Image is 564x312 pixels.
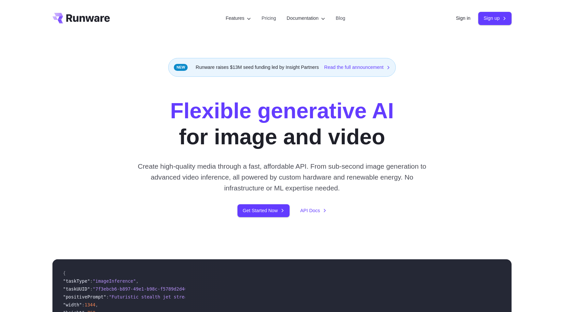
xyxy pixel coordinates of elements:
[63,278,90,284] span: "taskType"
[63,270,66,276] span: {
[82,302,84,307] span: :
[93,286,195,292] span: "7f3ebcb6-b897-49e1-b98c-f5789d2d40d7"
[136,278,139,284] span: ,
[63,302,82,307] span: "width"
[478,12,512,25] a: Sign up
[52,13,110,23] a: Go to /
[168,58,396,77] div: Runware raises $13M seed funding led by Insight Partners
[95,302,98,307] span: ,
[287,14,325,22] label: Documentation
[84,302,95,307] span: 1344
[262,14,276,22] a: Pricing
[324,64,390,71] a: Read the full announcement
[135,161,429,194] p: Create high-quality media through a fast, affordable API. From sub-second image generation to adv...
[63,286,90,292] span: "taskUUID"
[90,278,93,284] span: :
[456,14,470,22] a: Sign in
[109,294,355,299] span: "Futuristic stealth jet streaking through a neon-lit cityscape with glowing purple exhaust"
[106,294,109,299] span: :
[170,99,394,123] strong: Flexible generative AI
[237,204,290,217] a: Get Started Now
[63,294,106,299] span: "positivePrompt"
[170,98,394,150] h1: for image and video
[336,14,345,22] a: Blog
[90,286,93,292] span: :
[226,14,251,22] label: Features
[300,207,327,214] a: API Docs
[93,278,136,284] span: "imageInference"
